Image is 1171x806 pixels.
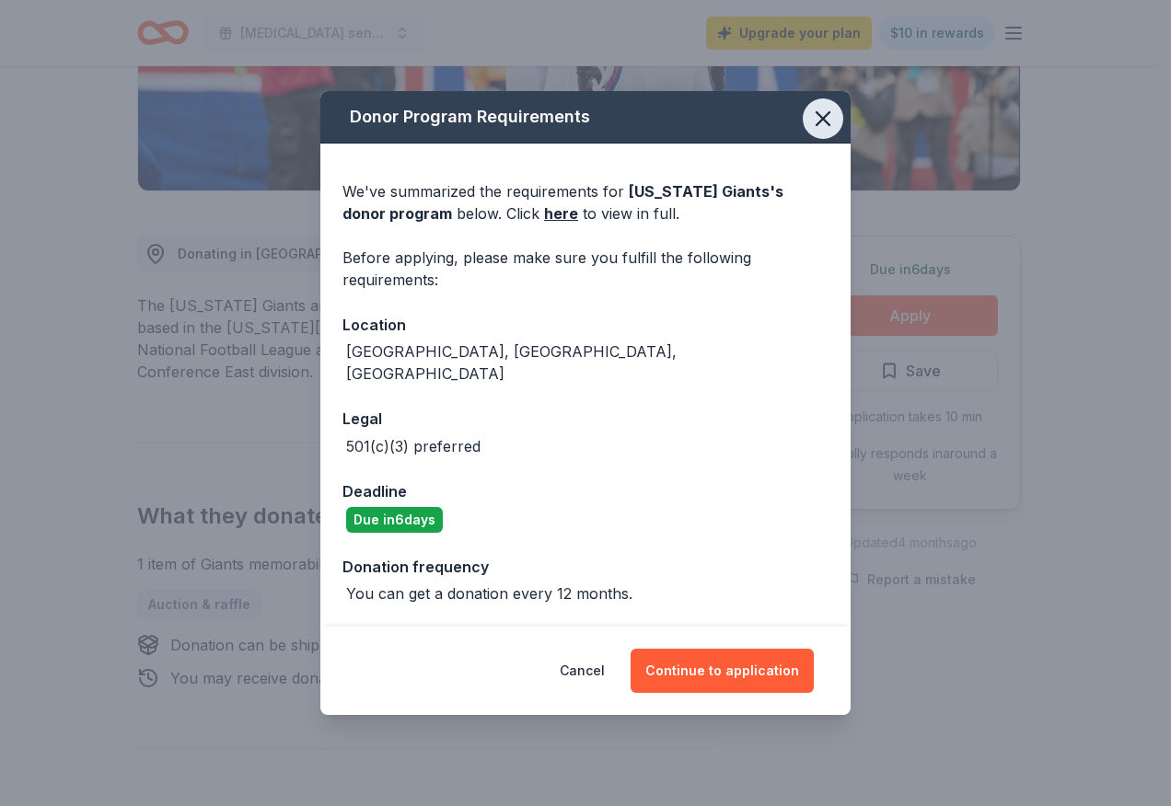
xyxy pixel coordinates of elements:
div: We've summarized the requirements for below. Click to view in full. [342,180,829,225]
div: Deadline [342,479,829,503]
button: Continue to application [631,649,814,693]
div: You can get a donation every 12 months. [346,582,632,604]
div: Donation frequency [342,555,829,579]
a: here [544,202,578,225]
div: Due in 6 days [346,507,443,533]
div: Location [342,313,829,337]
div: [GEOGRAPHIC_DATA], [GEOGRAPHIC_DATA], [GEOGRAPHIC_DATA] [346,340,829,385]
div: Donor Program Requirements [320,91,851,144]
div: Legal [342,407,829,431]
button: Cancel [560,649,605,693]
div: Before applying, please make sure you fulfill the following requirements: [342,247,829,291]
div: 501(c)(3) preferred [346,435,481,457]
